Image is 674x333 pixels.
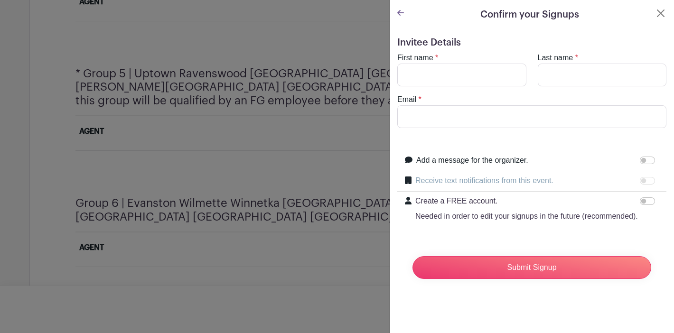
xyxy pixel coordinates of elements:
label: Add a message for the organizer. [416,155,528,166]
label: Last name [538,52,573,64]
label: Receive text notifications from this event. [415,175,553,186]
p: Create a FREE account. [415,195,638,207]
p: Needed in order to edit your signups in the future (recommended). [415,211,638,222]
label: First name [397,52,433,64]
input: Submit Signup [412,256,651,279]
button: Close [655,8,666,19]
h5: Confirm your Signups [480,8,579,22]
label: Email [397,94,416,105]
h5: Invitee Details [397,37,666,48]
